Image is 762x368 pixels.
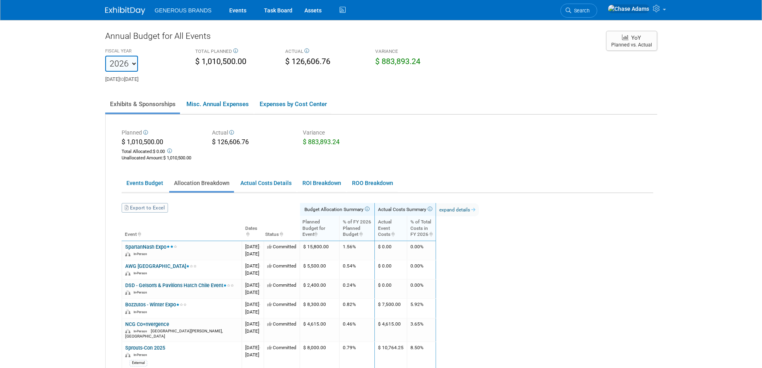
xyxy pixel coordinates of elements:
th: ActualEventCosts: activate to sort column ascending [374,216,407,241]
td: Committed [264,280,300,299]
th: Event : activate to sort column ascending [122,216,242,241]
span: 0.00% [410,244,424,249]
td: Committed [264,260,300,279]
span: $ 883,893.24 [303,138,340,146]
span: 0.79% [343,345,356,350]
span: [DATE] [245,302,260,307]
img: In-Person Event [125,271,130,275]
span: 0.24% [343,282,356,288]
span: - [259,282,260,288]
span: - [259,345,260,350]
span: $ 0.00 [153,149,165,154]
span: In-Person [134,271,150,275]
span: [GEOGRAPHIC_DATA][PERSON_NAME], [GEOGRAPHIC_DATA] [125,329,223,338]
span: [DATE] [245,270,259,276]
span: In-Person [134,329,150,333]
th: % of TotalCosts inFY 2026: activate to sort column ascending [407,216,436,241]
th: % of FY 2026PlannedBudget: activate to sort column ascending [339,216,374,241]
div: $ 126,606.76 [212,138,291,148]
a: Expenses by Cost Center [255,96,331,113]
img: In-Person Event [125,353,130,357]
span: [DATE] [245,309,259,315]
span: 0.82% [343,302,356,307]
a: Actual Costs Details [236,175,296,191]
img: ExhibitDay [105,7,145,15]
td: $ 0.00 [374,260,407,279]
th: : activate to sort column ascending [436,216,479,241]
span: 1.56% [343,244,356,249]
span: $ 1,010,500.00 [195,57,246,66]
span: - [259,302,260,307]
div: ACTUAL [285,48,363,56]
a: NCG Co+nvergence [125,321,169,327]
div: FISCAL YEAR [105,48,183,56]
a: Events Budget [122,175,168,191]
span: 3.65% [410,321,424,327]
span: [DATE] [245,290,259,295]
td: $ 8,300.00 [300,299,339,318]
td: $ 4,615.00 [300,318,339,342]
div: [DATE] [DATE] [105,72,183,83]
a: Misc. Annual Expenses [182,96,253,113]
img: In-Person Event [125,310,130,314]
div: Total Allocated: [122,147,200,155]
span: 0.54% [343,263,356,269]
a: Export to Excel [122,203,168,213]
a: Allocation Breakdown [169,175,234,191]
span: GENEROUS BRANDS [155,7,212,14]
span: In-Person [134,252,150,256]
span: [DATE] [245,328,259,334]
span: In-Person [134,310,150,314]
td: $ 0.00 [374,241,407,260]
span: In-Person [134,353,150,357]
a: DSD - Gelson's & Pavilions Hatch Chile Event [125,282,234,288]
span: 0.46% [343,321,356,327]
th: Planned Budget for Event : activate to sort column ascending [300,216,339,241]
img: In-Person Event [125,252,130,256]
span: Search [571,8,590,14]
th: Actual Costs Summary [374,203,436,216]
button: YoY Planned vs. Actual [606,31,657,51]
img: In-Person Event [125,290,130,295]
div: Actual [212,129,291,138]
div: TOTAL PLANNED [195,48,273,56]
span: to [120,76,124,82]
a: Sprouts-Con 2025 [125,345,165,351]
td: Committed [264,318,300,342]
img: Chase Adams [608,4,650,13]
div: VARIANCE [375,48,453,56]
span: [DATE] [245,352,259,358]
span: 8.50% [410,345,424,350]
td: $ 15,800.00 [300,241,339,260]
td: Committed [264,241,300,260]
a: Exhibits & Sponsorships [105,96,180,113]
div: : [122,155,200,161]
span: YoY [631,34,641,41]
span: [DATE] [245,321,260,327]
a: AWG [GEOGRAPHIC_DATA] [125,263,197,269]
div: Variance [303,129,382,138]
span: 5.92% [410,302,424,307]
a: Search [560,4,597,18]
td: $ 4,615.00 [374,318,407,342]
td: $ 0.00 [374,280,407,299]
td: $ 2,400.00 [300,280,339,299]
span: [DATE] [245,282,260,288]
span: [DATE] [245,251,259,257]
span: $ 1,010,500.00 [163,155,191,161]
a: ROO Breakdown [347,175,398,191]
th: Budget Allocation Summary [300,203,374,216]
span: Unallocated Amount [122,155,162,161]
td: Committed [264,299,300,318]
span: $ 1,010,500.00 [122,138,163,146]
th: Dates : activate to sort column ascending [242,216,264,241]
a: ROI Breakdown [298,175,346,191]
th: Status : activate to sort column ascending [264,216,300,241]
span: [DATE] [245,345,260,350]
span: 0.00% [410,263,424,269]
span: In-Person [134,290,150,294]
td: $ 7,500.00 [374,299,407,318]
span: $ 126,606.76 [285,57,330,66]
img: In-Person Event [125,329,130,334]
td: $ 5,500.00 [300,260,339,279]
